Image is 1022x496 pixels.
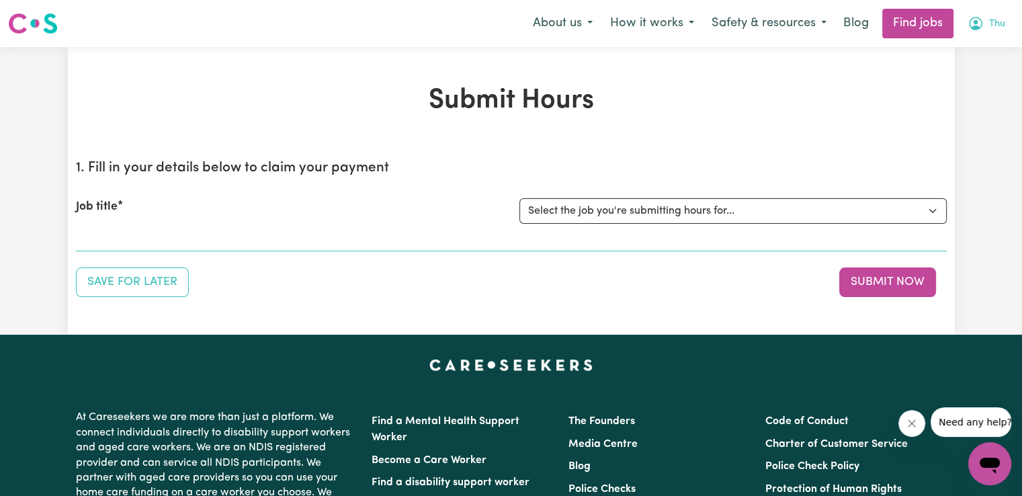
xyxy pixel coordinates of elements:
button: My Account [959,9,1014,38]
a: Become a Care Worker [372,455,486,466]
a: The Founders [568,416,635,427]
h1: Submit Hours [76,85,947,117]
a: Find a disability support worker [372,477,529,488]
h2: 1. Fill in your details below to claim your payment [76,160,947,177]
a: Protection of Human Rights [765,484,902,495]
a: Blog [835,9,877,38]
label: Job title [76,198,118,216]
button: About us [524,9,601,38]
button: How it works [601,9,703,38]
button: Submit your job report [839,267,936,297]
button: Save your job report [76,267,189,297]
span: Thu [989,17,1005,32]
a: Police Check Policy [765,461,859,472]
a: Careseekers logo [8,8,58,39]
a: Find jobs [882,9,953,38]
a: Police Checks [568,484,636,495]
span: Need any help? [8,9,81,20]
a: Find a Mental Health Support Worker [372,416,519,443]
iframe: Message from company [931,407,1011,437]
a: Careseekers home page [429,359,593,370]
a: Charter of Customer Service [765,439,908,450]
a: Media Centre [568,439,638,450]
img: Careseekers logo [8,11,58,36]
a: Code of Conduct [765,416,849,427]
iframe: Close message [898,410,925,437]
iframe: Button to launch messaging window [968,442,1011,485]
a: Blog [568,461,591,472]
button: Safety & resources [703,9,835,38]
